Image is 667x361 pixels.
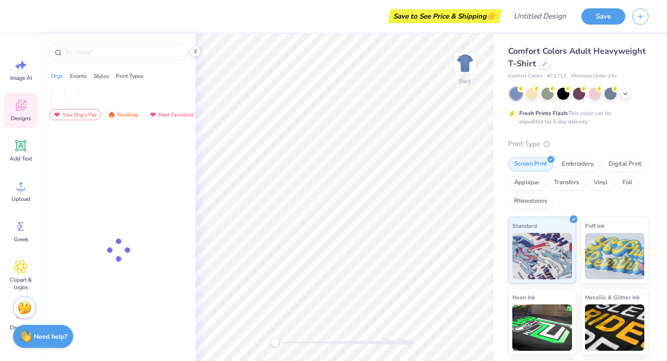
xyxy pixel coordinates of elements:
[6,276,36,291] span: Clipart & logos
[556,157,600,171] div: Embroidery
[512,221,537,231] span: Standard
[14,236,28,243] span: Greek
[104,109,142,120] div: Trending
[390,9,499,23] div: Save to See Price & Shipping
[508,45,646,69] span: Comfort Colors Adult Heavyweight T-Shirt
[34,332,67,341] strong: Need help?
[51,72,63,80] div: Orgs
[10,324,32,331] span: Decorate
[603,157,648,171] div: Digital Print
[53,111,61,118] img: most_fav.gif
[64,47,182,57] input: Try "Alpha"
[617,176,638,190] div: Foil
[585,292,640,302] span: Metallic & Glitter Ink
[459,77,471,85] div: Back
[108,111,115,118] img: trending.gif
[506,7,574,26] input: Untitled Design
[581,8,625,25] button: Save
[508,176,545,190] div: Applique
[548,176,585,190] div: Transfers
[585,304,645,351] img: Metallic & Glitter Ink
[512,233,572,279] img: Standard
[12,195,30,203] span: Upload
[508,139,648,149] div: Print Type
[512,304,572,351] img: Neon Ink
[588,176,614,190] div: Vinyl
[519,109,633,126] div: This color can be expedited for 5 day delivery.
[571,72,617,80] span: Minimum Order: 24 +
[456,54,474,72] img: Back
[486,10,497,21] span: 👉
[512,292,535,302] span: Neon Ink
[70,72,87,80] div: Events
[11,115,31,122] span: Designs
[585,233,645,279] img: Puff Ink
[508,72,542,80] span: Comfort Colors
[10,155,32,162] span: Add Text
[508,194,553,208] div: Rhinestones
[149,111,157,118] img: most_fav.gif
[519,110,568,117] strong: Fresh Prints Flash:
[116,72,144,80] div: Print Types
[547,72,566,80] span: # C1717
[49,109,101,120] div: Your Org's Fav
[94,72,109,80] div: Styles
[10,74,32,82] span: Image AI
[145,109,197,120] div: Most Favorited
[508,157,553,171] div: Screen Print
[585,221,604,231] span: Puff Ink
[271,338,280,347] div: Accessibility label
